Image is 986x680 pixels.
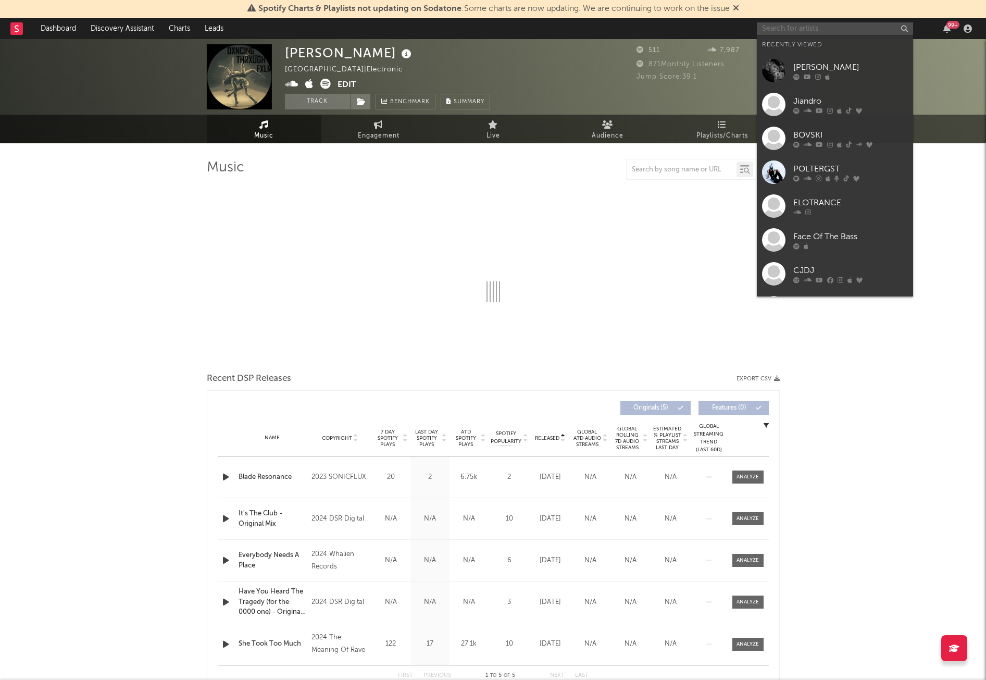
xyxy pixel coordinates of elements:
[254,130,273,142] span: Music
[239,639,307,649] a: She Took Too Much
[573,429,602,448] span: Global ATD Audio Streams
[436,115,551,143] a: Live
[441,94,490,109] button: Summary
[413,514,447,524] div: N/A
[575,673,589,678] button: Last
[452,639,486,649] div: 27.1k
[708,47,740,54] span: 7,987
[311,513,368,525] div: 2024 DSR Digital
[533,555,568,566] div: [DATE]
[762,39,908,51] div: Recently Viewed
[390,96,430,108] span: Benchmark
[613,472,648,483] div: N/A
[757,155,913,189] a: POLTERGST
[665,115,780,143] a: Playlists/Charts
[573,597,608,608] div: N/A
[613,555,648,566] div: N/A
[757,54,913,88] a: [PERSON_NAME]
[533,597,568,608] div: [DATE]
[413,555,447,566] div: N/A
[551,115,665,143] a: Audience
[573,514,608,524] div: N/A
[491,514,528,524] div: 10
[698,401,769,415] button: Features(0)
[573,639,608,649] div: N/A
[636,47,660,54] span: 511
[653,472,688,483] div: N/A
[239,472,307,483] a: Blade Resonance
[33,18,83,39] a: Dashboard
[550,673,565,678] button: Next
[737,376,780,382] button: Export CSV
[452,597,486,608] div: N/A
[793,61,908,73] div: [PERSON_NAME]
[486,130,500,142] span: Live
[311,596,368,609] div: 2024 DSR Digital
[491,555,528,566] div: 6
[311,471,368,484] div: 2023 SONICFLUX
[413,472,447,483] div: 2
[452,472,486,483] div: 6.75k
[285,94,350,109] button: Track
[793,95,908,107] div: Jiandro
[207,115,321,143] a: Music
[452,555,486,566] div: N/A
[653,639,688,649] div: N/A
[322,435,352,441] span: Copyright
[946,21,959,29] div: 99 +
[793,129,908,141] div: BOVSKI
[757,223,913,257] a: Face Of The Bass
[491,639,528,649] div: 10
[793,230,908,243] div: Face Of The Bass
[239,434,307,442] div: Name
[757,22,913,35] input: Search for artists
[413,639,447,649] div: 17
[207,373,291,385] span: Recent DSP Releases
[197,18,231,39] a: Leads
[358,130,400,142] span: Engagement
[374,597,408,608] div: N/A
[374,555,408,566] div: N/A
[757,189,913,223] a: ELOTRANCE
[573,555,608,566] div: N/A
[491,597,528,608] div: 3
[653,555,688,566] div: N/A
[321,115,436,143] a: Engagement
[454,99,484,105] span: Summary
[504,673,510,678] span: of
[533,472,568,483] div: [DATE]
[757,121,913,155] a: BOVSKI
[490,673,496,678] span: to
[793,264,908,277] div: CJDJ
[161,18,197,39] a: Charts
[573,472,608,483] div: N/A
[285,64,415,76] div: [GEOGRAPHIC_DATA] | Electronic
[413,429,441,448] span: Last Day Spotify Plays
[705,405,753,411] span: Features ( 0 )
[239,587,307,617] a: Have You Heard The Tragedy (for the 0000 one) - Original Mix
[613,514,648,524] div: N/A
[613,597,648,608] div: N/A
[627,166,737,174] input: Search by song name or URL
[491,430,521,446] span: Spotify Popularity
[613,639,648,649] div: N/A
[374,514,408,524] div: N/A
[452,514,486,524] div: N/A
[452,429,480,448] span: ATD Spotify Plays
[653,597,688,608] div: N/A
[83,18,161,39] a: Discovery Assistant
[239,509,307,529] a: It's The Club - Original Mix
[653,426,682,451] span: Estimated % Playlist Streams Last Day
[423,673,451,678] button: Previous
[533,514,568,524] div: [DATE]
[636,73,697,80] span: Jump Score: 39.1
[533,639,568,649] div: [DATE]
[311,632,368,657] div: 2024 The Meaning Of Rave
[491,472,528,483] div: 2
[620,401,691,415] button: Originals(5)
[258,5,730,13] span: : Some charts are now updating. We are continuing to work on the issue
